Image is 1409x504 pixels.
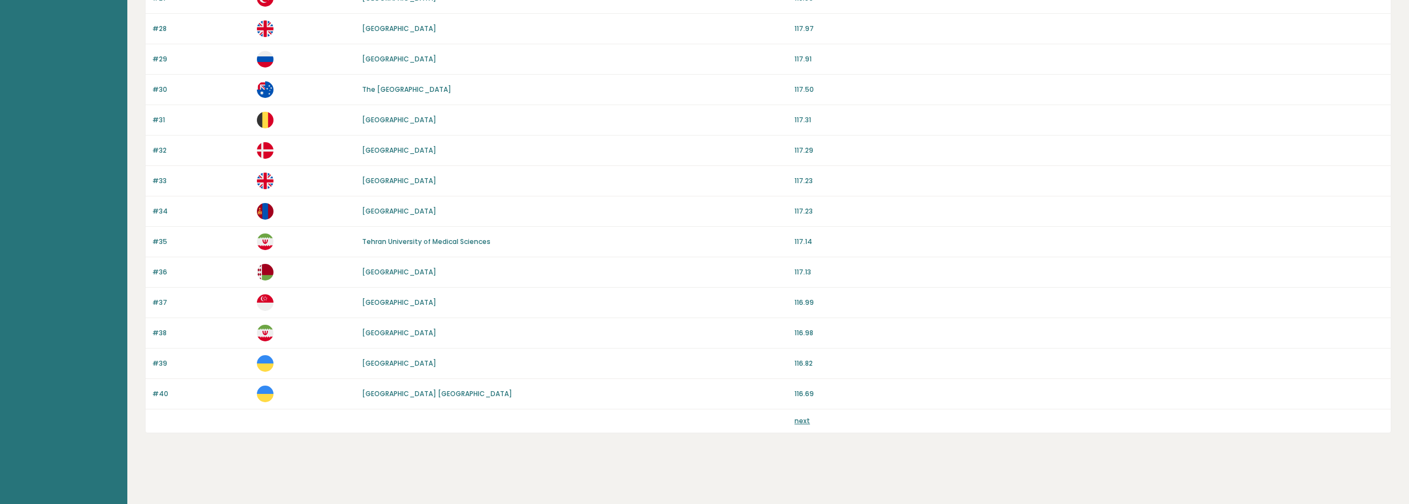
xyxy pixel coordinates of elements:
p: 117.29 [794,146,1384,155]
p: 117.31 [794,115,1384,125]
a: [GEOGRAPHIC_DATA] [362,24,436,33]
a: [GEOGRAPHIC_DATA] [362,206,436,216]
img: gb.svg [257,173,273,189]
a: [GEOGRAPHIC_DATA] [362,176,436,185]
a: [GEOGRAPHIC_DATA] [362,358,436,368]
img: mn.svg [257,203,273,220]
p: #35 [152,237,250,247]
a: [GEOGRAPHIC_DATA] [362,115,436,124]
a: [GEOGRAPHIC_DATA] [362,54,436,64]
p: 117.97 [794,24,1384,34]
p: 116.99 [794,298,1384,308]
a: The [GEOGRAPHIC_DATA] [362,85,451,94]
p: #39 [152,358,250,368]
p: 116.98 [794,328,1384,338]
a: [GEOGRAPHIC_DATA] [362,298,436,307]
img: ua.svg [257,386,273,402]
p: #38 [152,328,250,338]
img: au.svg [257,81,273,98]
p: 116.69 [794,389,1384,399]
p: #36 [152,267,250,277]
a: [GEOGRAPHIC_DATA] [362,267,436,277]
a: [GEOGRAPHIC_DATA] [362,146,436,155]
p: #34 [152,206,250,216]
a: [GEOGRAPHIC_DATA] [GEOGRAPHIC_DATA] [362,389,512,398]
p: 117.23 [794,176,1384,186]
p: 117.91 [794,54,1384,64]
img: by.svg [257,264,273,280]
p: #28 [152,24,250,34]
p: #30 [152,85,250,95]
a: next [794,416,810,425]
img: sg.svg [257,294,273,311]
img: ir.svg [257,325,273,341]
img: ua.svg [257,355,273,372]
p: 117.14 [794,237,1384,247]
p: #40 [152,389,250,399]
p: #29 [152,54,250,64]
img: gb.svg [257,20,273,37]
p: #32 [152,146,250,155]
img: be.svg [257,112,273,128]
a: [GEOGRAPHIC_DATA] [362,328,436,337]
p: 117.13 [794,267,1384,277]
p: #31 [152,115,250,125]
p: #37 [152,298,250,308]
a: Tehran University of Medical Sciences [362,237,491,246]
p: 116.82 [794,358,1384,368]
img: dk.svg [257,142,273,159]
p: 117.23 [794,206,1384,216]
img: ir.svg [257,233,273,250]
p: #33 [152,176,250,186]
img: ru.svg [257,51,273,67]
p: 117.50 [794,85,1384,95]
